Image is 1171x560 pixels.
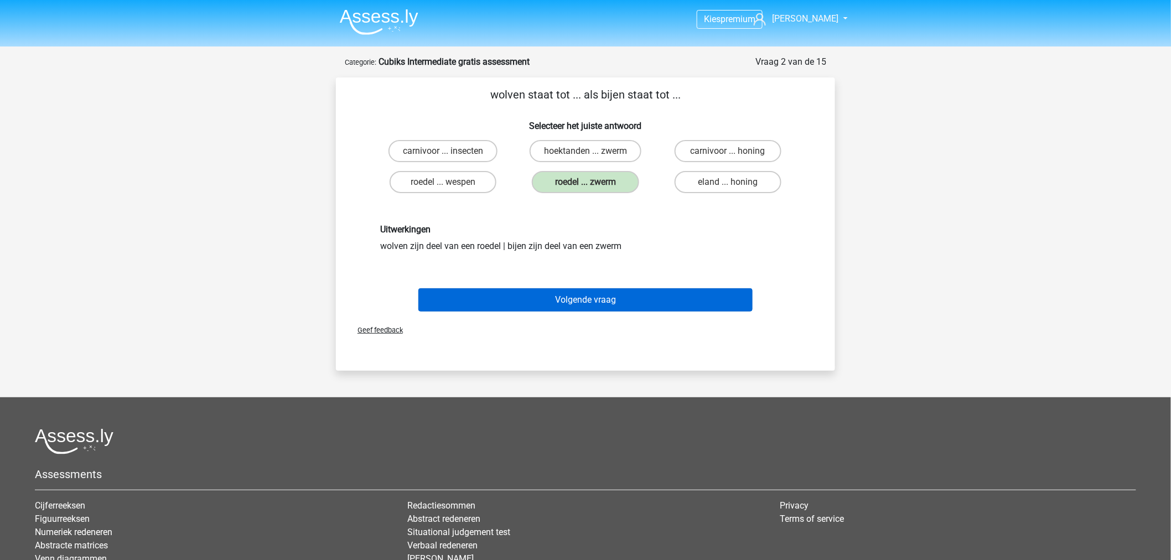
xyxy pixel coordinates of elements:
[380,224,791,235] h6: Uitwerkingen
[704,14,721,24] span: Kies
[721,14,755,24] span: premium
[345,58,376,66] small: Categorie:
[35,428,113,454] img: Assessly logo
[773,13,839,24] span: [PERSON_NAME]
[354,112,817,131] h6: Selecteer het juiste antwoord
[354,86,817,103] p: wolven staat tot ... als bijen staat tot ...
[388,140,498,162] label: carnivoor ... insecten
[35,468,1136,481] h5: Assessments
[379,56,530,67] strong: Cubiks Intermediate gratis assessment
[675,140,781,162] label: carnivoor ... honing
[675,171,781,193] label: eland ... honing
[35,540,108,551] a: Abstracte matrices
[35,527,112,537] a: Numeriek redeneren
[755,55,826,69] div: Vraag 2 van de 15
[780,500,809,511] a: Privacy
[340,9,418,35] img: Assessly
[418,288,753,312] button: Volgende vraag
[407,500,475,511] a: Redactiesommen
[372,224,799,252] div: wolven zijn deel van een roedel | bijen zijn deel van een zwerm
[407,540,478,551] a: Verbaal redeneren
[349,326,403,334] span: Geef feedback
[35,514,90,524] a: Figuurreeksen
[407,527,510,537] a: Situational judgement test
[697,12,762,27] a: Kiespremium
[35,500,85,511] a: Cijferreeksen
[530,140,641,162] label: hoektanden ... zwerm
[407,514,480,524] a: Abstract redeneren
[749,12,840,25] a: [PERSON_NAME]
[532,171,639,193] label: roedel ... zwerm
[390,171,496,193] label: roedel ... wespen
[780,514,844,524] a: Terms of service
